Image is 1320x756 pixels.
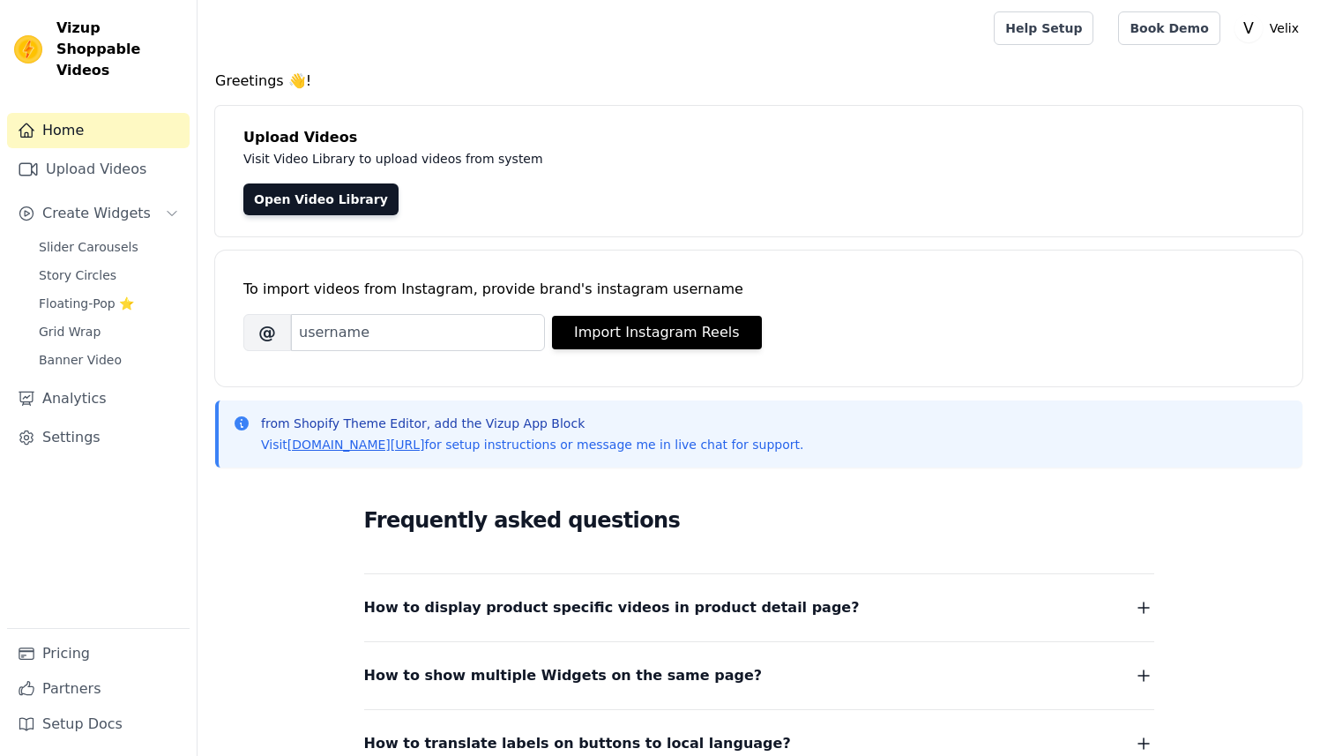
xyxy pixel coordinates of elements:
a: Home [7,113,190,148]
span: @ [243,314,291,351]
h4: Greetings 👋! [215,71,1302,92]
a: Open Video Library [243,183,399,215]
button: How to show multiple Widgets on the same page? [364,663,1154,688]
span: Banner Video [39,351,122,369]
span: Floating-Pop ⭐ [39,295,134,312]
a: Analytics [7,381,190,416]
a: Help Setup [994,11,1093,45]
a: Banner Video [28,348,190,372]
span: Story Circles [39,266,116,284]
span: Vizup Shoppable Videos [56,18,183,81]
a: Partners [7,671,190,707]
a: Pricing [7,636,190,671]
span: Grid Wrap [39,323,101,341]
a: Book Demo [1118,11,1219,45]
p: Visit for setup instructions or message me in live chat for support. [261,436,803,453]
a: Settings [7,420,190,455]
text: V [1243,19,1254,37]
span: How to show multiple Widgets on the same page? [364,663,763,688]
a: Upload Videos [7,152,190,187]
div: To import videos from Instagram, provide brand's instagram username [243,279,1274,300]
button: How to display product specific videos in product detail page? [364,595,1154,620]
h4: Upload Videos [243,127,1274,148]
input: username [291,314,545,351]
p: from Shopify Theme Editor, add the Vizup App Block [261,415,803,432]
a: Floating-Pop ⭐ [28,291,190,316]
h2: Frequently asked questions [364,503,1154,538]
button: Create Widgets [7,196,190,231]
button: How to translate labels on buttons to local language? [364,731,1154,756]
a: Setup Docs [7,707,190,742]
p: Visit Video Library to upload videos from system [243,148,1033,169]
span: How to translate labels on buttons to local language? [364,731,791,756]
span: Create Widgets [42,203,151,224]
button: Import Instagram Reels [552,316,762,349]
a: [DOMAIN_NAME][URL] [287,438,425,452]
a: Grid Wrap [28,319,190,344]
button: V Velix [1234,12,1306,44]
a: Story Circles [28,263,190,288]
span: Slider Carousels [39,238,138,256]
p: Velix [1263,12,1306,44]
span: How to display product specific videos in product detail page? [364,595,860,620]
a: Slider Carousels [28,235,190,259]
img: Vizup [14,35,42,64]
